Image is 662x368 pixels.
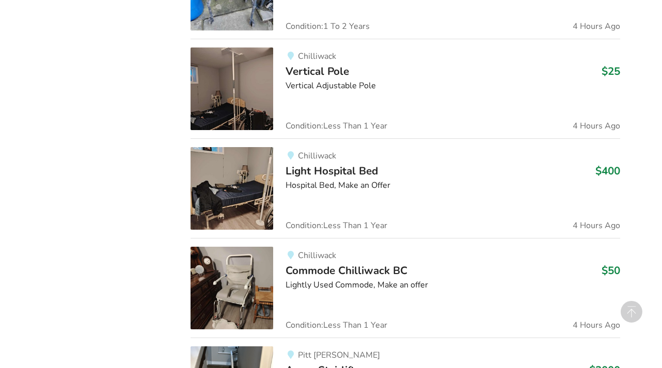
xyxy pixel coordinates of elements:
[286,64,349,78] span: Vertical Pole
[191,138,620,238] a: bedroom equipment-light hospital bedChilliwackLight Hospital Bed$400Hospital Bed, Make an OfferCo...
[286,321,387,329] span: Condition: Less Than 1 Year
[298,150,336,162] span: Chilliwack
[595,164,620,178] h3: $400
[191,147,273,230] img: bedroom equipment-light hospital bed
[191,47,273,130] img: bedroom equipment-vertical pole
[286,22,370,30] span: Condition: 1 To 2 Years
[573,221,620,230] span: 4 Hours Ago
[298,250,336,261] span: Chilliwack
[602,65,620,78] h3: $25
[298,51,336,62] span: Chilliwack
[573,22,620,30] span: 4 Hours Ago
[573,122,620,130] span: 4 Hours Ago
[286,122,387,130] span: Condition: Less Than 1 Year
[286,279,620,291] div: Lightly Used Commode, Make an offer
[286,80,620,92] div: Vertical Adjustable Pole
[298,349,380,361] span: Pitt [PERSON_NAME]
[286,221,387,230] span: Condition: Less Than 1 Year
[573,321,620,329] span: 4 Hours Ago
[286,180,620,191] div: Hospital Bed, Make an Offer
[191,247,273,329] img: bathroom safety-commode chilliwack bc
[286,263,407,278] span: Commode Chilliwack BC
[191,39,620,138] a: bedroom equipment-vertical pole ChilliwackVertical Pole$25Vertical Adjustable PoleCondition:Less ...
[286,164,378,178] span: Light Hospital Bed
[602,264,620,277] h3: $50
[191,238,620,338] a: bathroom safety-commode chilliwack bcChilliwackCommode Chilliwack BC$50Lightly Used Commode, Make...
